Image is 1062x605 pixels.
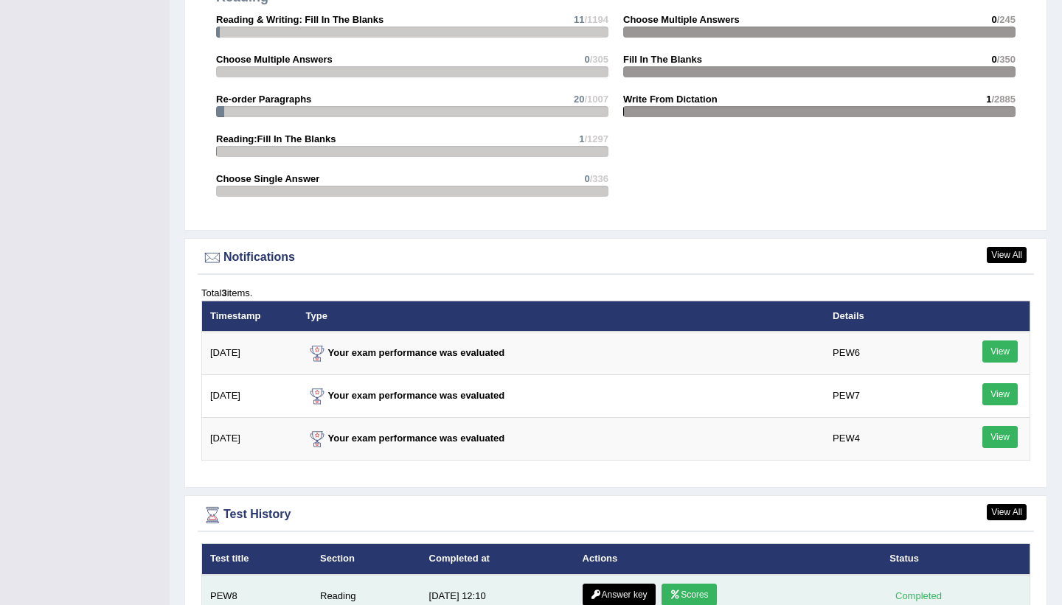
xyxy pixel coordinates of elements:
span: /1007 [584,94,608,105]
th: Actions [575,544,882,575]
a: View [982,426,1018,448]
div: Completed [889,588,947,604]
a: View [982,340,1018,363]
strong: Choose Multiple Answers [623,14,740,25]
span: 20 [574,94,584,105]
td: PEW4 [825,418,941,461]
th: Status [881,544,1030,575]
td: [DATE] [202,332,298,375]
span: 0 [991,14,996,25]
div: Total items. [201,286,1030,300]
span: /1194 [584,14,608,25]
span: 1 [579,133,584,144]
a: View All [987,504,1027,520]
span: 0 [584,54,589,65]
a: View [982,383,1018,405]
td: PEW6 [825,332,941,375]
span: 0 [991,54,996,65]
strong: Your exam performance was evaluated [306,433,505,444]
div: Test History [201,504,1030,526]
th: Section [312,544,421,575]
td: PEW7 [825,375,941,418]
span: /2885 [991,94,1016,105]
strong: Reading:Fill In The Blanks [216,133,336,144]
span: /245 [997,14,1016,25]
b: 3 [221,287,226,298]
strong: Choose Single Answer [216,173,319,184]
th: Type [298,301,825,332]
strong: Write From Dictation [623,94,718,105]
span: /1297 [584,133,608,144]
span: 11 [574,14,584,25]
th: Completed at [421,544,575,575]
td: [DATE] [202,375,298,418]
span: 1 [986,94,991,105]
strong: Your exam performance was evaluated [306,347,505,358]
strong: Your exam performance was evaluated [306,390,505,401]
strong: Reading & Writing: Fill In The Blanks [216,14,383,25]
span: 0 [584,173,589,184]
th: Test title [202,544,313,575]
th: Details [825,301,941,332]
div: Notifications [201,247,1030,269]
strong: Fill In The Blanks [623,54,702,65]
span: /336 [590,173,608,184]
th: Timestamp [202,301,298,332]
span: /305 [590,54,608,65]
td: [DATE] [202,418,298,461]
strong: Re-order Paragraphs [216,94,311,105]
span: /350 [997,54,1016,65]
strong: Choose Multiple Answers [216,54,333,65]
a: View All [987,247,1027,263]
